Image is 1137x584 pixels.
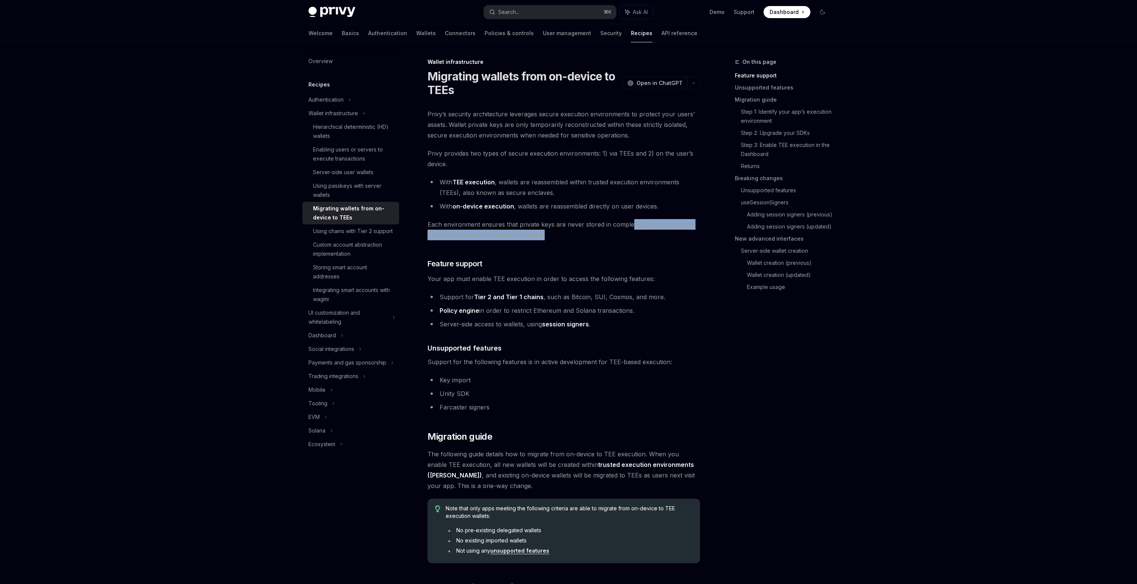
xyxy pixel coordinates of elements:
[313,286,395,304] div: Integrating smart accounts with wagmi
[741,160,835,172] a: Returns
[633,8,648,16] span: Ask AI
[428,273,700,284] span: Your app must enable TEE execution in order to access the following features:
[747,281,835,293] a: Example usage
[313,240,395,258] div: Custom account abstraction implementation
[490,547,549,554] a: unsupported features
[308,413,320,422] div: EVM
[741,139,835,160] a: Step 3: Enable TEE execution in the Dashboard
[742,57,776,66] span: On this page
[735,70,835,82] a: Feature support
[735,94,835,106] a: Migration guide
[313,263,395,281] div: Storing smart account addresses
[428,177,700,198] li: With , wallets are reassembled within trusted execution environments (TEEs), also known as secure...
[308,372,358,381] div: Trading integrations
[741,106,835,127] a: Step 1: Identify your app’s execution environment
[764,6,810,18] a: Dashboard
[741,184,835,196] a: Unsupported features
[428,388,700,399] li: Unity SDK
[661,24,697,42] a: API reference
[308,440,335,449] div: Ecosystem
[637,79,683,87] span: Open in ChatGPT
[302,202,399,224] a: Migrating wallets from on-device to TEEs
[428,343,502,353] span: Unsupported features
[302,54,399,68] a: Overview
[735,233,835,245] a: New advanced interfaces
[302,261,399,283] a: Storing smart account addresses
[735,82,835,94] a: Unsupported features
[302,120,399,143] a: Hierarchical deterministic (HD) wallets
[302,165,399,179] a: Server-side user wallets
[428,402,700,413] li: Farcaster signers
[452,202,514,210] a: on-device execution
[747,209,835,221] a: Adding session signers (previous)
[302,224,399,238] a: Using chains with Tier 2 support
[747,269,835,281] a: Wallet creation (updated)
[428,319,700,329] li: Server-side access to wallets, using .
[342,24,359,42] a: Basics
[747,221,835,233] a: Adding session signers (updated)
[313,227,393,236] div: Using chains with Tier 2 support
[428,431,492,443] span: Migration guide
[302,143,399,165] a: Enabling users or servers to execute transactions
[446,537,692,544] li: No existing imported wallets
[734,8,754,16] a: Support
[435,505,440,512] svg: Tip
[308,426,325,435] div: Solana
[446,505,692,520] span: Note that only apps meeting the following criteria are able to migrate from on-device to TEE exec...
[428,58,700,66] div: Wallet infrastructure
[302,283,399,306] a: Integrating smart accounts with wagmi
[428,201,700,212] li: With , wallets are reassembled directly on user devices.
[308,331,336,340] div: Dashboard
[735,172,835,184] a: Breaking changes
[623,77,687,90] button: Open in ChatGPT
[428,219,700,240] span: Each environment ensures that private keys are never stored in complete form and are only tempora...
[446,527,692,534] li: No pre-existing delegated wallets
[816,6,829,18] button: Toggle dark mode
[308,7,355,17] img: dark logo
[313,122,395,141] div: Hierarchical deterministic (HD) wallets
[474,293,544,301] a: Tier 2 and Tier 1 chains
[428,70,620,97] h1: Migrating wallets from on-device to TEEs
[747,257,835,269] a: Wallet creation (previous)
[446,547,692,555] li: Not using any
[709,8,725,16] a: Demo
[313,168,373,177] div: Server-side user wallets
[428,357,700,367] span: Support for the following features is in active development for TEE-based execution:
[741,245,835,257] a: Server-side wallet creation
[631,24,652,42] a: Recipes
[620,5,653,19] button: Ask AI
[428,292,700,302] li: Support for , such as Bitcoin, SUI, Cosmos, and more.
[313,204,395,222] div: Migrating wallets from on-device to TEEs
[485,24,534,42] a: Policies & controls
[445,24,476,42] a: Connectors
[741,127,835,139] a: Step 2: Upgrade your SDKs
[368,24,407,42] a: Authentication
[302,238,399,261] a: Custom account abstraction implementation
[498,8,519,17] div: Search...
[308,358,386,367] div: Payments and gas sponsorship
[416,24,436,42] a: Wallets
[308,57,333,66] div: Overview
[543,24,591,42] a: User management
[313,181,395,199] div: Using passkeys with server wallets
[302,179,399,202] a: Using passkeys with server wallets
[542,320,589,328] a: session signers
[604,9,612,15] span: ⌘ K
[770,8,799,16] span: Dashboard
[308,308,388,326] div: UI customization and whitelabeling
[308,345,354,354] div: Social integrations
[428,305,700,316] li: in order to restrict Ethereum and Solana transactions.
[452,178,495,186] a: TEE execution
[600,24,622,42] a: Security
[440,307,479,315] a: Policy engine
[428,148,700,169] span: Privy provides two types of secure execution environments: 1) via TEEs and 2) on the user’s device.
[428,109,700,141] span: Privy’s security architecture leverages secure execution environments to protect your users’ asse...
[308,95,344,104] div: Authentication
[308,80,330,89] h5: Recipes
[313,145,395,163] div: Enabling users or servers to execute transactions
[308,385,325,394] div: Mobile
[741,196,835,209] a: useSessionSigners
[308,109,358,118] div: Wallet infrastructure
[308,24,333,42] a: Welcome
[428,258,482,269] span: Feature support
